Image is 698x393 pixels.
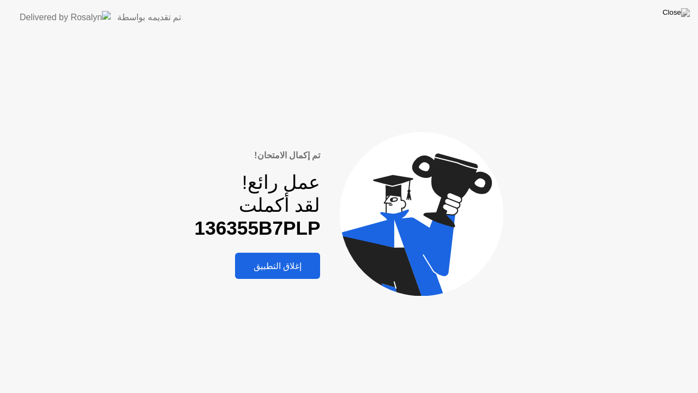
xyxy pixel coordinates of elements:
button: إغلاق التطبيق [235,253,320,279]
div: عمل رائع! لقد أكملت [195,171,321,240]
div: تم تقديمه بواسطة [117,11,181,24]
img: Close [663,8,690,17]
b: 136355B7PLP [195,217,321,239]
img: Delivered by Rosalyn [20,11,111,23]
div: إغلاق التطبيق [238,261,317,271]
div: تم إكمال الامتحان! [195,149,321,162]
